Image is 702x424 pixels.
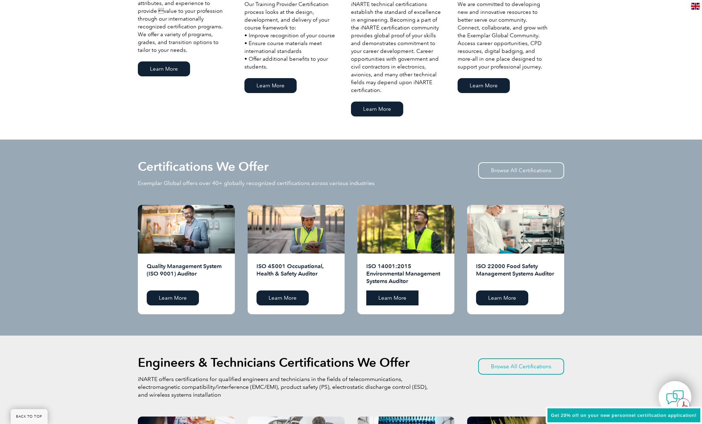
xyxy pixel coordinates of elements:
[244,78,297,93] a: Learn More
[458,0,550,71] p: We are committed to developing new and innovative resources to better serve our community. Connec...
[691,3,700,10] img: en
[138,179,374,187] p: Exemplar Global offers over 40+ globally recognized certifications across various industries
[478,162,564,179] a: Browse All Certifications
[244,0,337,71] p: Our Training Provider Certification process looks at the design, development, and delivery of you...
[147,262,226,285] h2: Quality Management System (ISO 9001) Auditor
[138,161,269,172] h2: Certifications We Offer
[11,409,48,424] a: BACK TO TOP
[138,375,429,399] p: iNARTE offers certifications for qualified engineers and technicians in the fields of telecommuni...
[666,388,684,406] img: contact-chat.png
[478,358,564,375] a: Browse All Certifications
[366,262,445,285] h2: ISO 14001:2015 Environmental Management Systems Auditor
[351,102,403,116] a: Learn More
[138,61,190,76] a: Learn More
[138,357,410,368] h2: Engineers & Technicians Certifications We Offer
[458,78,510,93] a: Learn More
[476,262,555,285] h2: ISO 22000 Food Safety Management Systems Auditor
[256,262,336,285] h2: ISO 45001 Occupational, Health & Safety Auditor
[366,290,418,305] a: Learn More
[476,290,528,305] a: Learn More
[147,290,199,305] a: Learn More
[351,0,443,94] p: iNARTE technical certifications establish the standard of excellence in engineering. Becoming a p...
[551,413,697,418] span: Get 20% off on your new personnel certification application!
[256,290,309,305] a: Learn More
